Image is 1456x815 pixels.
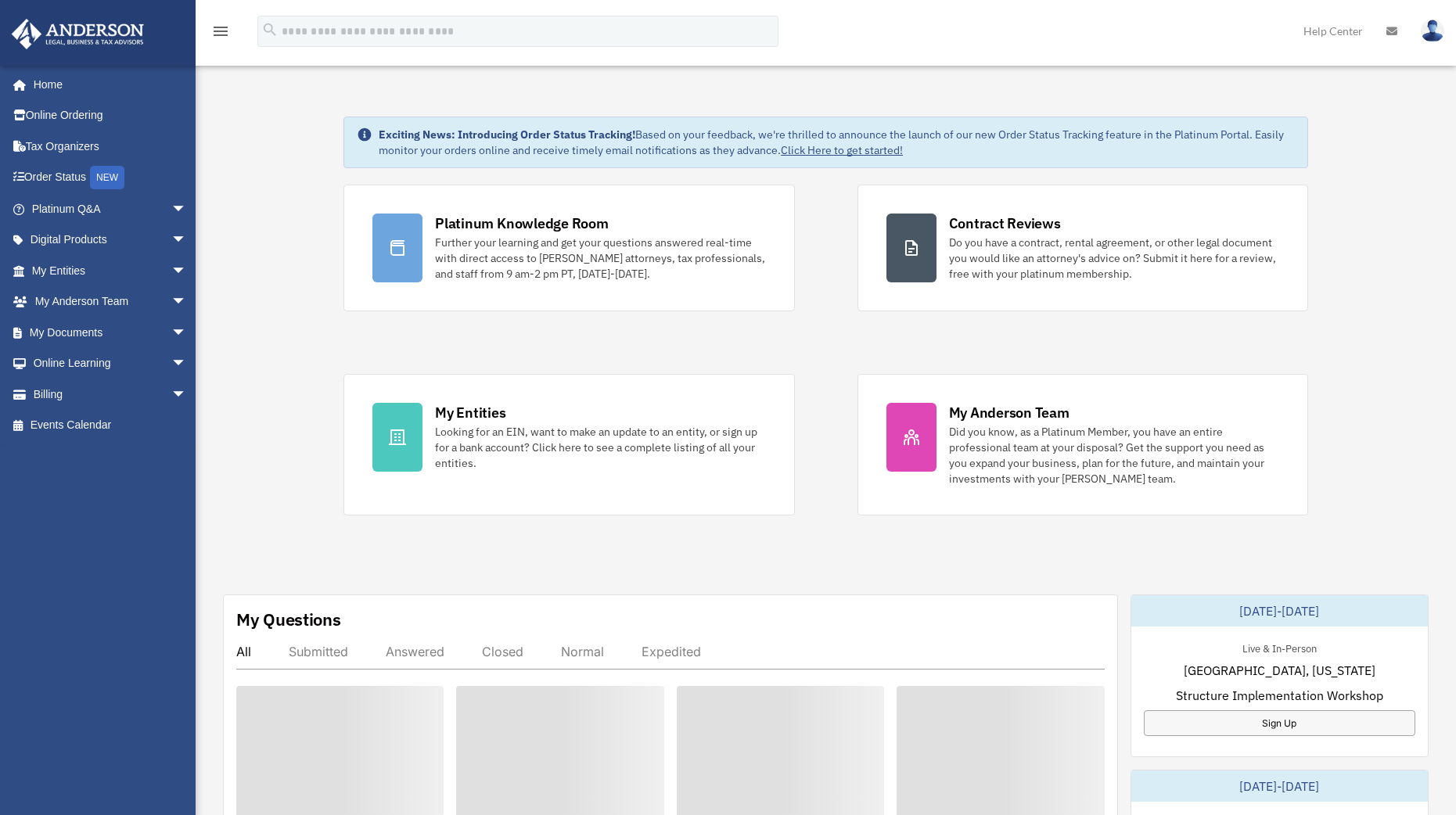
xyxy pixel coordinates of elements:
a: Online Learningarrow_drop_down [11,348,210,379]
span: arrow_drop_down [171,286,203,318]
a: Digital Productsarrow_drop_down [11,224,210,256]
div: My Entities [435,403,505,422]
strong: Exciting News: Introducing Order Status Tracking! [379,127,635,142]
div: Did you know, as a Platinum Member, you have an entire professional team at your disposal? Get th... [949,424,1279,486]
img: Anderson Advisors Platinum Portal [7,19,149,49]
i: menu [211,22,230,41]
span: [GEOGRAPHIC_DATA], [US_STATE] [1184,661,1375,680]
div: Do you have a contract, rental agreement, or other legal document you would like an attorney's ad... [949,235,1279,282]
div: Normal [561,644,604,659]
div: [DATE]-[DATE] [1131,770,1428,802]
a: Platinum Knowledge Room Further your learning and get your questions answered real-time with dire... [343,185,794,311]
div: Expedited [642,644,701,659]
img: User Pic [1421,20,1444,42]
div: Contract Reviews [949,214,1061,233]
span: Structure Implementation Workshop [1176,686,1383,705]
div: My Anderson Team [949,403,1070,422]
a: Tax Organizers [11,131,210,162]
a: menu [211,27,230,41]
a: Sign Up [1144,710,1415,736]
span: arrow_drop_down [171,317,203,349]
div: Based on your feedback, we're thrilled to announce the launch of our new Order Status Tracking fe... [379,127,1295,158]
a: Online Ordering [11,100,210,131]
div: Further your learning and get your questions answered real-time with direct access to [PERSON_NAM... [435,235,765,282]
div: [DATE]-[DATE] [1131,595,1428,627]
i: search [261,21,279,38]
div: NEW [90,166,124,189]
span: arrow_drop_down [171,193,203,225]
a: Billingarrow_drop_down [11,379,210,410]
span: arrow_drop_down [171,379,203,411]
div: Live & In-Person [1230,639,1329,655]
a: Home [11,69,203,100]
a: Contract Reviews Do you have a contract, rental agreement, or other legal document you would like... [857,185,1308,311]
div: My Questions [236,608,341,631]
a: Platinum Q&Aarrow_drop_down [11,193,210,224]
div: Platinum Knowledge Room [435,214,609,233]
div: Submitted [289,644,348,659]
span: arrow_drop_down [171,255,203,287]
a: Click Here to get started! [781,143,903,157]
a: Order StatusNEW [11,162,210,194]
span: arrow_drop_down [171,348,203,380]
div: All [236,644,251,659]
div: Answered [386,644,444,659]
a: My Entitiesarrow_drop_down [11,255,210,286]
div: Looking for an EIN, want to make an update to an entity, or sign up for a bank account? Click her... [435,424,765,471]
div: Closed [482,644,523,659]
a: Events Calendar [11,410,210,441]
a: My Entities Looking for an EIN, want to make an update to an entity, or sign up for a bank accoun... [343,374,794,515]
a: My Documentsarrow_drop_down [11,317,210,348]
a: My Anderson Teamarrow_drop_down [11,286,210,318]
a: My Anderson Team Did you know, as a Platinum Member, you have an entire professional team at your... [857,374,1308,515]
span: arrow_drop_down [171,224,203,257]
